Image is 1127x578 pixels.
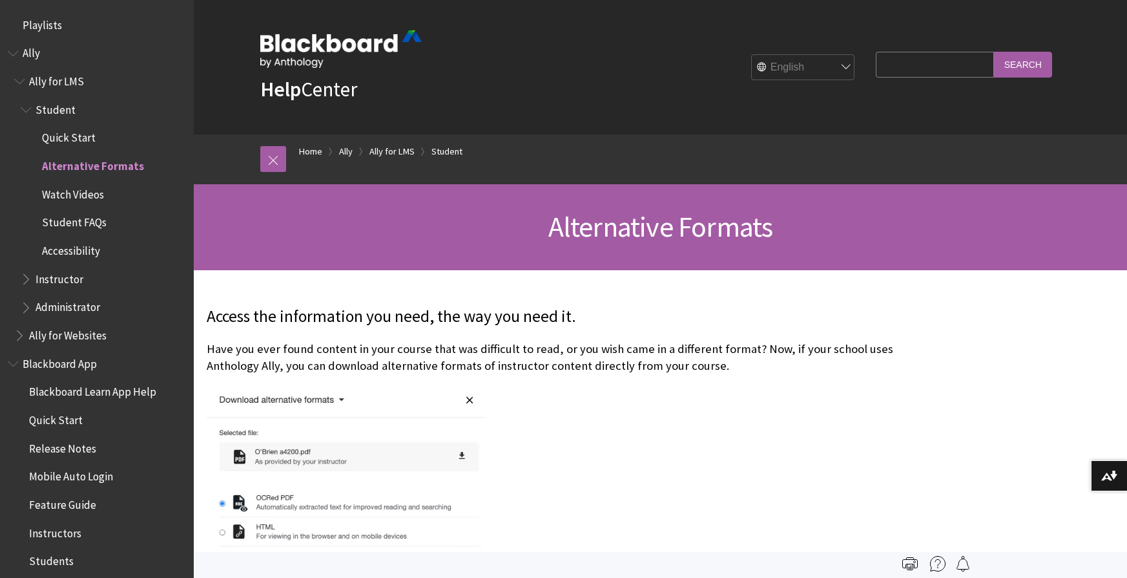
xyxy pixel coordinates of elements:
nav: Book outline for Anthology Ally Help [8,43,186,347]
span: Instructor [36,268,83,286]
span: Student FAQs [42,212,107,230]
span: Student [36,99,76,116]
span: Administrator [36,297,100,314]
p: Have you ever found content in your course that was difficult to read, or you wish came in a diff... [207,341,923,374]
span: Ally [23,43,40,60]
span: Quick Start [29,409,83,427]
img: Follow this page [955,556,971,572]
span: Feature Guide [29,494,96,511]
strong: Help [260,76,301,102]
img: More help [930,556,946,572]
select: Site Language Selector [752,55,855,81]
span: Release Notes [29,438,96,455]
p: Access the information you need, the way you need it. [207,305,923,328]
span: Blackboard Learn App Help [29,381,156,399]
a: Home [299,144,322,160]
span: Mobile Auto Login [29,466,113,484]
span: Alternative Formats [42,155,144,173]
span: Watch Videos [42,184,104,201]
span: Ally for LMS [29,70,84,88]
span: Alternative Formats [548,209,773,244]
span: Blackboard App [23,353,97,370]
a: Ally [339,144,353,160]
span: Students [29,550,74,568]
span: Quick Start [42,127,96,145]
a: HelpCenter [260,76,357,102]
span: Playlists [23,14,62,32]
span: Ally for Websites [29,325,107,342]
a: Student [431,144,462,160]
span: Accessibility [42,240,100,257]
a: Ally for LMS [369,144,415,160]
input: Search [994,52,1052,77]
img: Print [902,556,918,572]
nav: Book outline for Playlists [8,14,186,36]
img: Blackboard by Anthology [260,30,422,68]
span: Instructors [29,522,81,540]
